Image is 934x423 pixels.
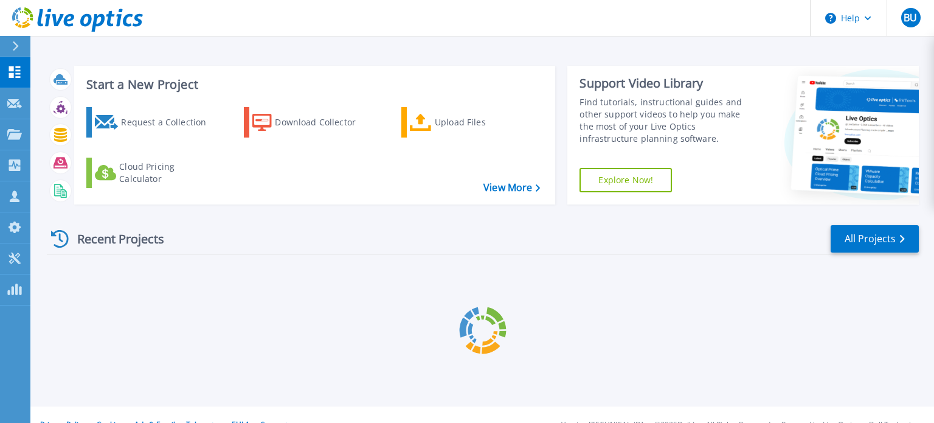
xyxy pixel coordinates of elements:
a: Cloud Pricing Calculator [86,158,222,188]
a: Request a Collection [86,107,222,138]
div: Cloud Pricing Calculator [119,161,216,185]
a: Explore Now! [579,168,672,192]
a: Upload Files [401,107,537,138]
div: Find tutorials, instructional guides and other support videos to help you make the most of your L... [579,96,756,145]
div: Support Video Library [579,75,756,91]
a: Download Collector [244,107,379,138]
div: Recent Projects [47,224,181,254]
div: Request a Collection [121,110,218,135]
div: Download Collector [275,110,372,135]
a: View More [483,182,540,194]
div: Upload Files [435,110,532,135]
a: All Projects [831,225,919,253]
span: BU [904,13,917,23]
h3: Start a New Project [86,78,540,91]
